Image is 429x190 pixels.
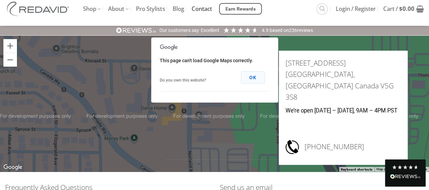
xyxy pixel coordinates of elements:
img: REVIEWS.io [116,27,156,34]
img: REDAVID Salon Products | United States [5,2,73,16]
a: View cart [383,1,424,16]
h3: [STREET_ADDRESS] [GEOGRAPHIC_DATA], [GEOGRAPHIC_DATA] Canada V5G 3S8 [286,57,401,103]
a: Pro Stylists [136,3,165,15]
img: REVIEWS.io [390,174,421,179]
span: Login / Register [336,6,376,12]
div: Excellent [201,27,219,34]
div: 4.9 Stars [392,165,419,170]
span: This page can't load Google Maps correctly. [160,58,253,63]
div: Our customers say [159,27,199,34]
a: Open this area in Google Maps (opens a new window) [2,163,24,172]
img: Google [2,163,24,172]
a: Earn Rewards [219,3,262,15]
span: Earn Rewards [226,5,256,13]
h3: [PHONE_NUMBER] [305,139,401,155]
a: Login / Register [336,3,376,15]
span: Cart / [383,6,414,12]
span: 4.9 [262,28,270,33]
a: Blog [172,3,184,15]
span: 236 [289,28,297,33]
button: OK [241,71,265,84]
div: 4.92 Stars [223,27,258,34]
p: We’re open [DATE] – [DATE], 9AM – 4PM PST [286,106,401,116]
a: Search [316,3,328,15]
a: Shop [83,2,101,16]
div: Read All Reviews [385,159,426,187]
button: Keyboard shortcuts [341,167,372,172]
span: reviews [297,28,313,33]
a: Do you own this website? [160,78,206,83]
div: Read All Reviews [390,173,421,182]
button: Zoom in [3,39,17,53]
a: Contact [191,3,212,15]
span: Based on [270,28,289,33]
a: About [108,2,129,16]
button: Zoom out [3,53,17,67]
bdi: 0.00 [399,5,414,13]
span: Map data ©2025 Google [376,167,413,171]
span: $ [399,5,403,13]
